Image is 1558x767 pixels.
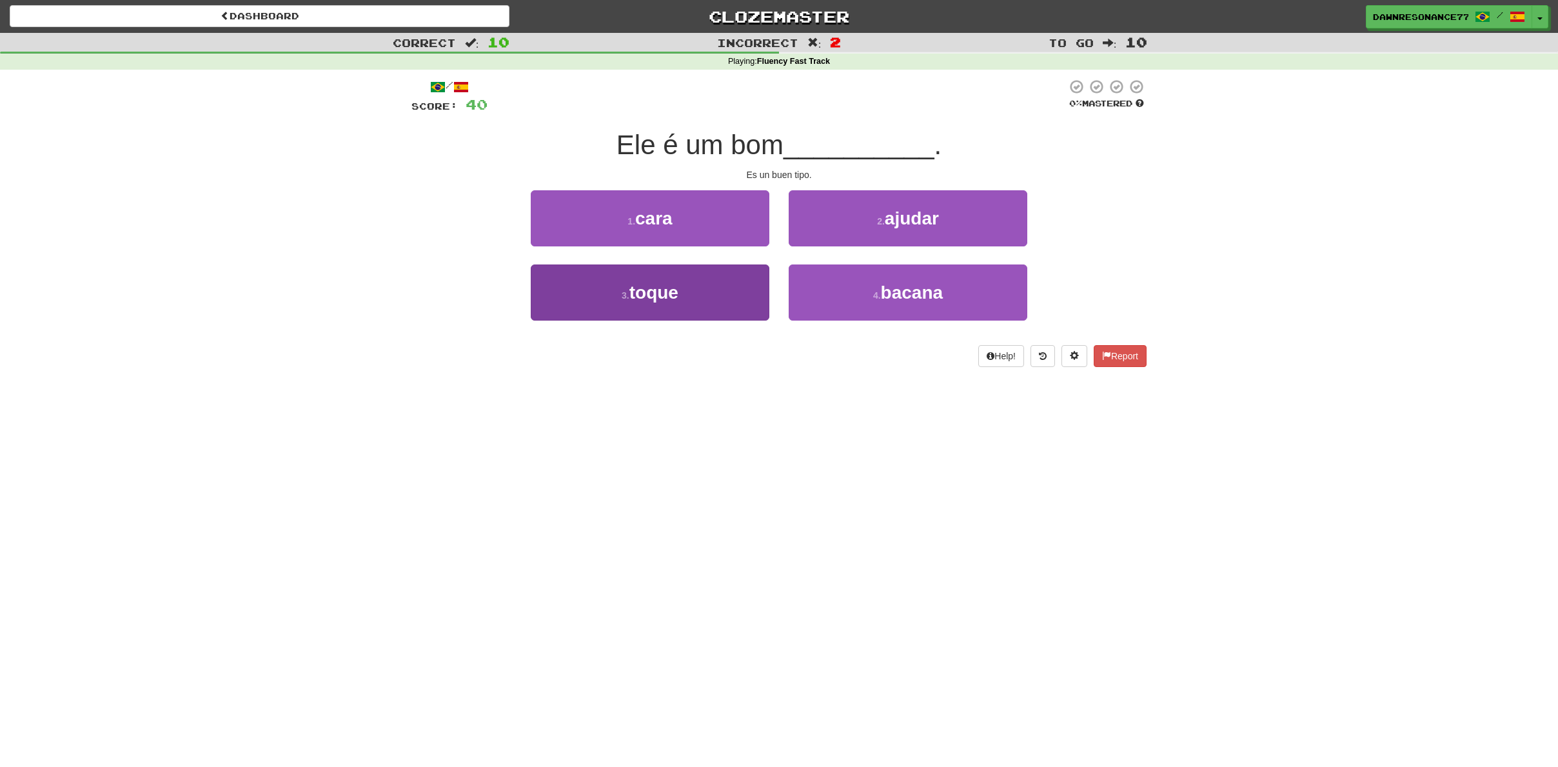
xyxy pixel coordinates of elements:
[881,283,943,303] span: bacana
[531,190,769,246] button: 1.cara
[1125,34,1147,50] span: 10
[1366,5,1532,28] a: DawnResonance7775 /
[830,34,841,50] span: 2
[393,36,456,49] span: Correct
[789,190,1027,246] button: 2.ajudar
[1094,345,1147,367] button: Report
[1030,345,1055,367] button: Round history (alt+y)
[1103,37,1117,48] span: :
[616,130,784,160] span: Ele é um bom
[873,290,881,301] small: 4 .
[807,37,822,48] span: :
[622,290,629,301] small: 3 .
[629,283,678,303] span: toque
[978,345,1024,367] button: Help!
[1497,10,1503,19] span: /
[411,79,488,95] div: /
[784,130,934,160] span: __________
[757,57,830,66] strong: Fluency Fast Track
[411,101,458,112] span: Score:
[411,168,1147,181] div: Es un buen tipo.
[627,216,635,226] small: 1 .
[10,5,509,27] a: Dashboard
[934,130,942,160] span: .
[635,208,673,228] span: cara
[466,96,488,112] span: 40
[1067,98,1147,110] div: Mastered
[789,264,1027,321] button: 4.bacana
[465,37,479,48] span: :
[488,34,509,50] span: 10
[1049,36,1094,49] span: To go
[531,264,769,321] button: 3.toque
[877,216,885,226] small: 2 .
[885,208,939,228] span: ajudar
[529,5,1029,28] a: Clozemaster
[1373,11,1468,23] span: DawnResonance7775
[1069,98,1082,108] span: 0 %
[717,36,798,49] span: Incorrect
